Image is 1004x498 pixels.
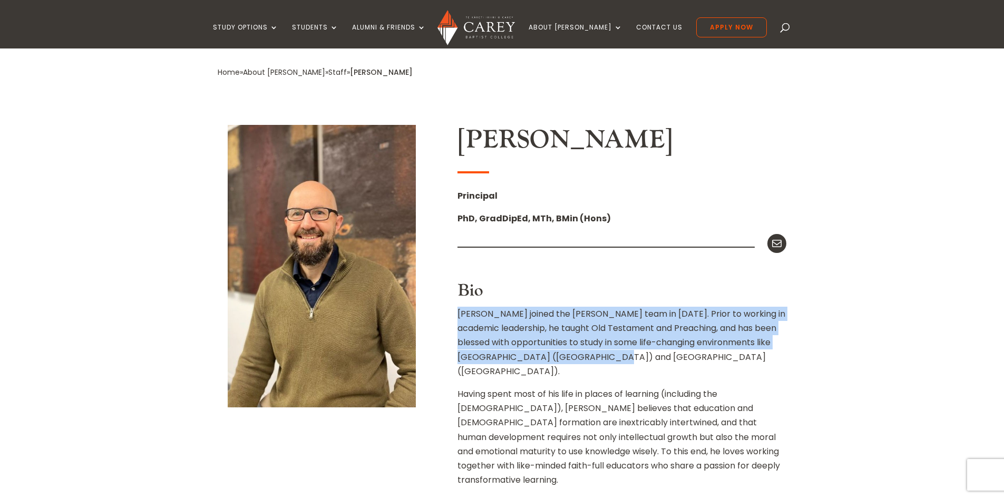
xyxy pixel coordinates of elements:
[352,24,426,48] a: Alumni & Friends
[437,10,515,45] img: Carey Baptist College
[457,307,786,387] p: [PERSON_NAME] joined the [PERSON_NAME] team in [DATE]. Prior to working in academic leadership, h...
[350,65,413,80] div: [PERSON_NAME]
[457,212,611,224] strong: PhD, GradDipEd, MTh, BMin (Hons)
[213,24,278,48] a: Study Options
[243,67,325,77] a: About [PERSON_NAME]
[218,67,240,77] a: Home
[328,67,347,77] a: Staff
[457,190,498,202] strong: Principal
[218,65,350,80] div: » » »
[228,125,416,407] img: Paul Jones_Jul2025 (533x800)
[529,24,622,48] a: About [PERSON_NAME]
[696,17,767,37] a: Apply Now
[457,125,786,161] h2: [PERSON_NAME]
[457,281,786,306] h3: Bio
[292,24,338,48] a: Students
[636,24,683,48] a: Contact Us
[457,387,786,495] p: Having spent most of his life in places of learning (including the [DEMOGRAPHIC_DATA]), [PERSON_N...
